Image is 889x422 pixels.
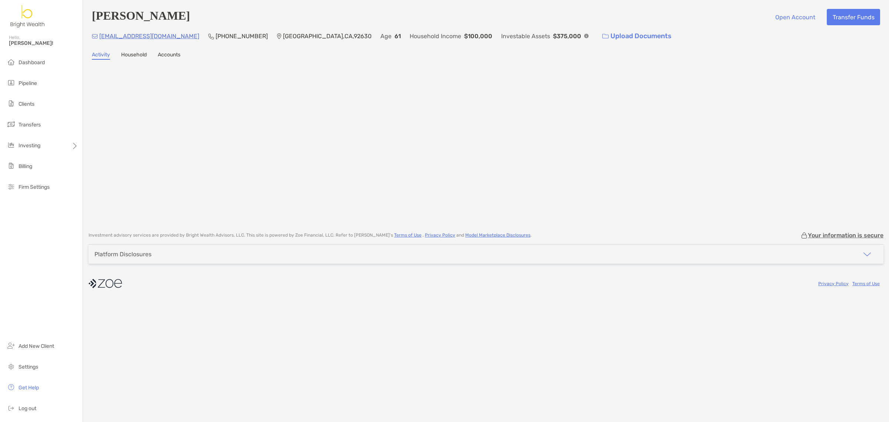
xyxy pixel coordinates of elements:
[425,233,455,238] a: Privacy Policy
[394,233,422,238] a: Terms of Use
[92,52,110,60] a: Activity
[216,32,268,41] p: [PHONE_NUMBER]
[863,250,872,259] img: icon arrow
[553,32,581,41] p: $375,000
[92,34,98,39] img: Email Icon
[7,341,16,350] img: add_new_client icon
[19,364,38,370] span: Settings
[584,34,589,38] img: Info Icon
[808,232,883,239] p: Your information is secure
[19,101,34,107] span: Clients
[19,343,54,349] span: Add New Client
[9,3,47,30] img: Zoe Logo
[94,251,152,258] div: Platform Disclosures
[19,142,40,149] span: Investing
[7,120,16,129] img: transfers icon
[158,52,180,60] a: Accounts
[501,32,550,41] p: Investable Assets
[410,32,461,41] p: Household Income
[208,33,214,39] img: Phone Icon
[89,233,532,238] p: Investment advisory services are provided by Bright Wealth Advisors, LLC . This site is powered b...
[818,281,849,286] a: Privacy Policy
[7,383,16,392] img: get-help icon
[89,275,122,292] img: company logo
[7,362,16,371] img: settings icon
[92,9,190,25] h4: [PERSON_NAME]
[827,9,880,25] button: Transfer Funds
[7,57,16,66] img: dashboard icon
[19,184,50,190] span: Firm Settings
[380,32,392,41] p: Age
[19,163,32,169] span: Billing
[394,32,401,41] p: 61
[7,182,16,191] img: firm-settings icon
[769,9,821,25] button: Open Account
[277,33,282,39] img: Location Icon
[9,40,78,46] span: [PERSON_NAME]!
[7,161,16,170] img: billing icon
[602,34,609,39] img: button icon
[7,403,16,412] img: logout icon
[19,80,37,86] span: Pipeline
[19,59,45,66] span: Dashboard
[121,52,147,60] a: Household
[19,405,36,412] span: Log out
[19,122,41,128] span: Transfers
[464,32,492,41] p: $100,000
[7,78,16,87] img: pipeline icon
[283,32,372,41] p: [GEOGRAPHIC_DATA] , CA , 92630
[597,28,676,44] a: Upload Documents
[7,141,16,149] img: investing icon
[465,233,530,238] a: Model Marketplace Disclosures
[7,99,16,108] img: clients icon
[852,281,880,286] a: Terms of Use
[19,385,39,391] span: Get Help
[99,32,199,41] p: [EMAIL_ADDRESS][DOMAIN_NAME]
